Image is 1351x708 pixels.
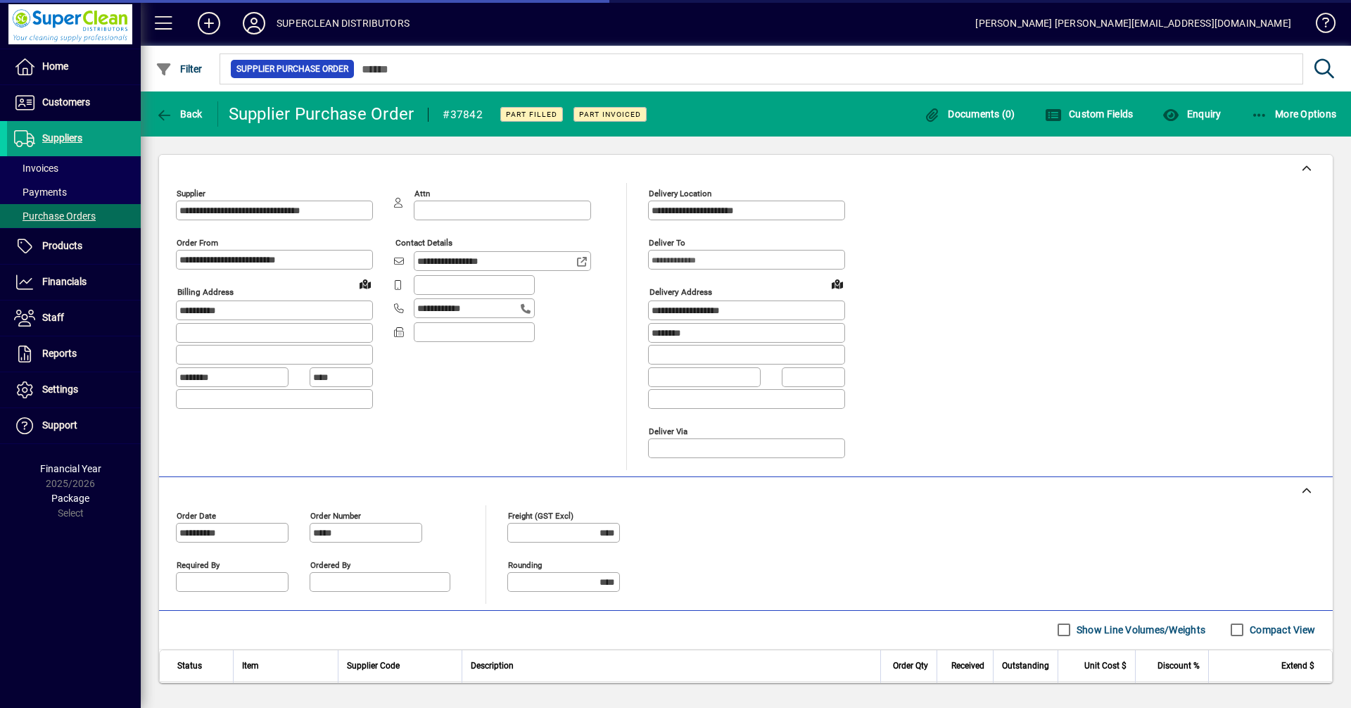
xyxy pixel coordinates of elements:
span: Invoices [14,163,58,174]
div: #37842 [443,103,483,126]
a: Reports [7,336,141,372]
button: Profile [231,11,277,36]
span: Back [156,108,203,120]
span: Support [42,419,77,431]
mat-label: Ordered by [310,560,350,569]
mat-label: Supplier [177,189,205,198]
span: Outstanding [1002,658,1049,674]
span: Purchase Orders [14,210,96,222]
mat-label: Required by [177,560,220,569]
a: View on map [354,272,376,295]
span: Financials [42,276,87,287]
a: Knowledge Base [1305,3,1333,49]
span: Supplier Code [347,658,400,674]
span: Home [42,61,68,72]
button: Enquiry [1159,101,1224,127]
mat-label: Order from [177,238,218,248]
span: Part Filled [506,110,557,119]
span: Discount % [1157,658,1200,674]
span: Part Invoiced [579,110,641,119]
label: Show Line Volumes/Weights [1074,623,1205,637]
span: Products [42,240,82,251]
mat-label: Deliver via [649,426,687,436]
span: Supplier Purchase Order [236,62,348,76]
a: Customers [7,85,141,120]
a: Staff [7,301,141,336]
button: Back [152,101,206,127]
span: More Options [1251,108,1337,120]
span: Received [951,658,984,674]
a: Home [7,49,141,84]
span: Status [177,658,202,674]
mat-label: Attn [414,189,430,198]
button: More Options [1248,101,1340,127]
span: Package [51,493,89,504]
a: Financials [7,265,141,300]
label: Compact View [1247,623,1315,637]
button: Documents (0) [920,101,1019,127]
a: Payments [7,180,141,204]
span: Customers [42,96,90,108]
a: Support [7,408,141,443]
div: SUPERCLEAN DISTRIBUTORS [277,12,410,34]
span: Financial Year [40,463,101,474]
span: Enquiry [1162,108,1221,120]
a: View on map [826,272,849,295]
a: Invoices [7,156,141,180]
button: Filter [152,56,206,82]
span: Reports [42,348,77,359]
div: Supplier Purchase Order [229,103,414,125]
span: Documents (0) [924,108,1015,120]
button: Custom Fields [1041,101,1137,127]
a: Purchase Orders [7,204,141,228]
span: Custom Fields [1045,108,1134,120]
mat-label: Delivery Location [649,189,711,198]
a: Settings [7,372,141,407]
span: Order Qty [893,658,928,674]
span: Description [471,658,514,674]
mat-label: Deliver To [649,238,685,248]
span: Filter [156,63,203,75]
span: Extend $ [1281,658,1314,674]
mat-label: Order date [177,510,216,520]
mat-label: Order number [310,510,361,520]
span: Item [242,658,259,674]
span: Staff [42,312,64,323]
mat-label: Rounding [508,560,542,569]
span: Suppliers [42,132,82,144]
div: [PERSON_NAME] [PERSON_NAME][EMAIL_ADDRESS][DOMAIN_NAME] [975,12,1291,34]
app-page-header-button: Back [141,101,218,127]
a: Products [7,229,141,264]
button: Add [186,11,231,36]
span: Payments [14,187,67,198]
span: Unit Cost $ [1084,658,1127,674]
span: Settings [42,384,78,395]
mat-label: Freight (GST excl) [508,510,573,520]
